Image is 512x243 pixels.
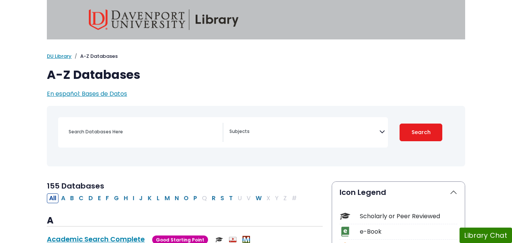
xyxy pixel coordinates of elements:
nav: Search filters [47,106,465,166]
button: Icon Legend [332,182,465,203]
img: Davenport University Library [89,9,239,30]
li: A-Z Databases [72,53,118,60]
input: Search database by title or keyword [64,126,223,137]
button: Filter Results C [76,193,86,203]
button: Filter Results K [145,193,154,203]
button: Filter Results E [96,193,103,203]
button: Filter Results G [112,193,121,203]
button: Filter Results M [162,193,172,203]
button: All [47,193,58,203]
button: Filter Results R [210,193,218,203]
button: Filter Results S [218,193,226,203]
img: Icon Scholarly or Peer Reviewed [340,211,350,221]
button: Filter Results H [121,193,130,203]
span: 155 Databases [47,181,104,191]
button: Filter Results B [68,193,76,203]
nav: breadcrumb [47,53,465,60]
button: Filter Results N [172,193,181,203]
div: e-Book [360,227,457,236]
button: Filter Results D [86,193,95,203]
button: Filter Results P [191,193,199,203]
button: Filter Results J [137,193,145,203]
a: DU Library [47,53,72,60]
button: Filter Results W [253,193,264,203]
button: Filter Results I [130,193,136,203]
button: Filter Results A [59,193,67,203]
button: Filter Results O [181,193,191,203]
div: Alpha-list to filter by first letter of database name [47,193,300,202]
button: Filter Results L [154,193,162,203]
button: Filter Results T [227,193,235,203]
button: Submit for Search Results [400,124,442,141]
textarea: Search [229,129,379,135]
div: Scholarly or Peer Reviewed [360,212,457,221]
h3: A [47,215,323,226]
button: Library Chat [460,228,512,243]
h1: A-Z Databases [47,68,465,82]
a: En español: Bases de Datos [47,89,127,98]
button: Filter Results F [103,193,111,203]
img: Icon e-Book [340,226,350,237]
